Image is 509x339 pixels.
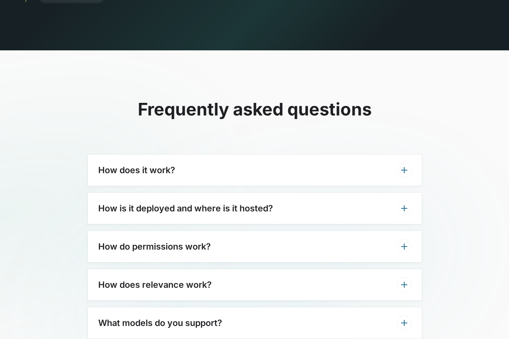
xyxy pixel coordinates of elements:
h3: How is it deployed and where is it hosted? [98,203,273,214]
h2: Frequently asked questions [88,99,422,120]
h3: How does relevance work? [98,280,212,290]
h3: What models do you support? [98,318,222,328]
h3: How do permissions work? [98,241,211,252]
h3: How does it work? [98,165,175,175]
iframe: Chat Widget [466,297,509,339]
